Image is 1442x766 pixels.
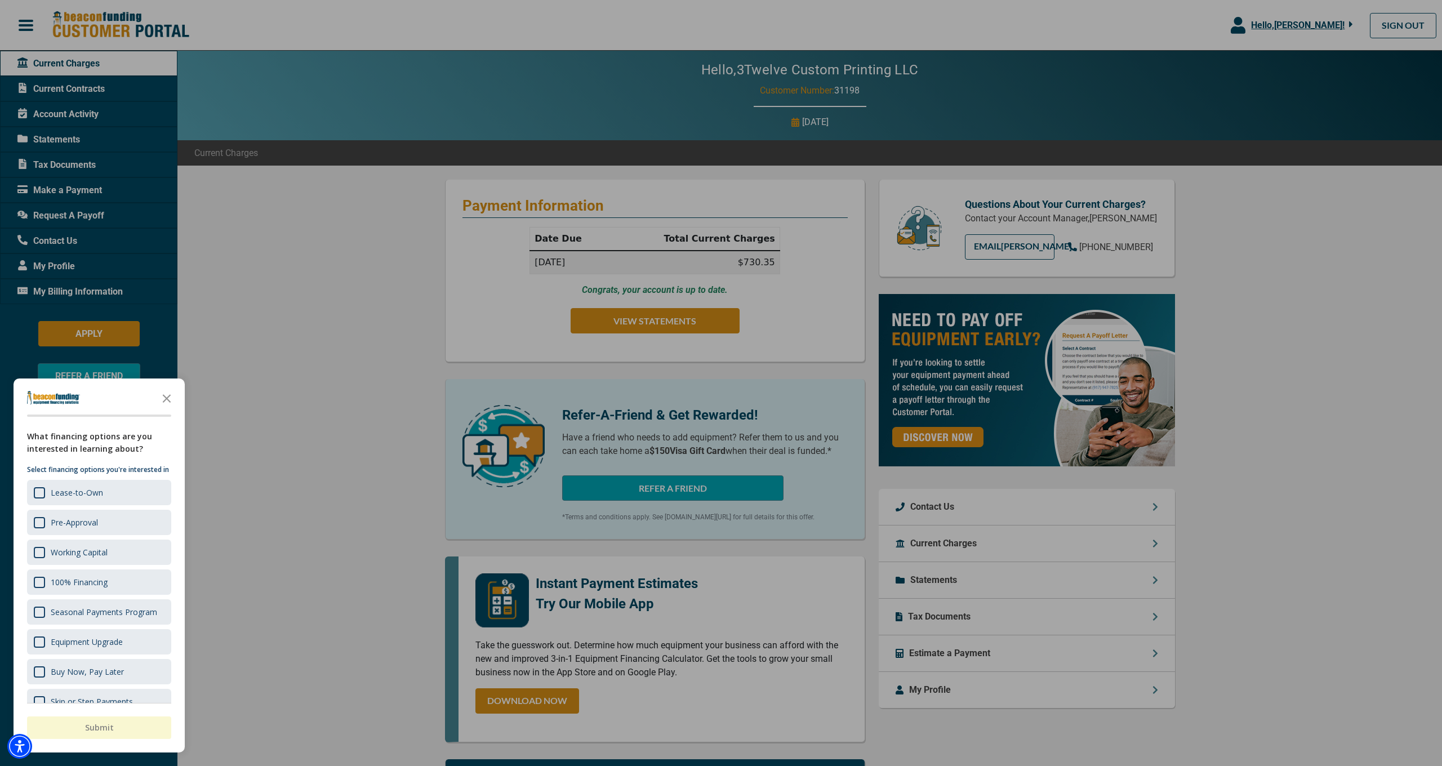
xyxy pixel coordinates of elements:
div: Pre-Approval [51,517,98,528]
div: Buy Now, Pay Later [27,659,171,684]
img: Company logo [27,391,80,404]
div: Lease-to-Own [51,487,103,498]
div: Seasonal Payments Program [27,599,171,625]
div: Equipment Upgrade [51,636,123,647]
div: Pre-Approval [27,510,171,535]
div: Working Capital [27,540,171,565]
div: Equipment Upgrade [27,629,171,654]
div: Survey [14,378,185,752]
div: Seasonal Payments Program [51,607,157,617]
div: Buy Now, Pay Later [51,666,124,677]
div: 100% Financing [27,569,171,595]
div: Skip or Step Payments [51,696,133,707]
div: Working Capital [51,547,108,558]
div: What financing options are you interested in learning about? [27,430,171,455]
p: Select financing options you're interested in [27,464,171,475]
div: Accessibility Menu [7,734,32,759]
button: Close the survey [155,386,178,409]
div: Skip or Step Payments [27,689,171,714]
button: Submit [27,716,171,739]
div: 100% Financing [51,577,108,587]
div: Lease-to-Own [27,480,171,505]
